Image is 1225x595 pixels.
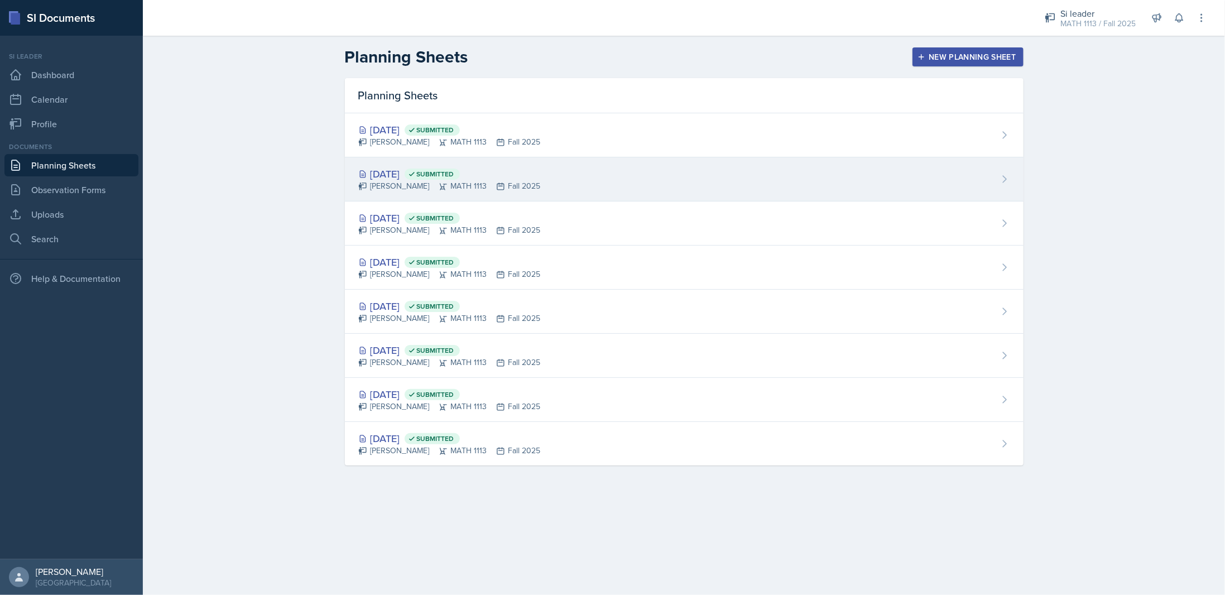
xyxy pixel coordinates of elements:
[345,246,1024,290] a: [DATE] Submitted [PERSON_NAME]MATH 1113Fall 2025
[358,313,541,324] div: [PERSON_NAME] MATH 1113 Fall 2025
[417,302,454,311] span: Submitted
[36,566,111,577] div: [PERSON_NAME]
[4,203,138,225] a: Uploads
[4,88,138,111] a: Calendar
[358,445,541,457] div: [PERSON_NAME] MATH 1113 Fall 2025
[358,180,541,192] div: [PERSON_NAME] MATH 1113 Fall 2025
[4,142,138,152] div: Documents
[4,154,138,176] a: Planning Sheets
[358,255,541,270] div: [DATE]
[345,378,1024,422] a: [DATE] Submitted [PERSON_NAME]MATH 1113Fall 2025
[4,51,138,61] div: Si leader
[36,577,111,588] div: [GEOGRAPHIC_DATA]
[345,157,1024,201] a: [DATE] Submitted [PERSON_NAME]MATH 1113Fall 2025
[1060,7,1136,20] div: Si leader
[358,343,541,358] div: [DATE]
[358,401,541,412] div: [PERSON_NAME] MATH 1113 Fall 2025
[358,122,541,137] div: [DATE]
[345,334,1024,378] a: [DATE] Submitted [PERSON_NAME]MATH 1113Fall 2025
[920,52,1016,61] div: New Planning Sheet
[358,431,541,446] div: [DATE]
[358,268,541,280] div: [PERSON_NAME] MATH 1113 Fall 2025
[358,357,541,368] div: [PERSON_NAME] MATH 1113 Fall 2025
[417,214,454,223] span: Submitted
[358,224,541,236] div: [PERSON_NAME] MATH 1113 Fall 2025
[417,346,454,355] span: Submitted
[358,166,541,181] div: [DATE]
[1060,18,1136,30] div: MATH 1113 / Fall 2025
[417,126,454,135] span: Submitted
[358,136,541,148] div: [PERSON_NAME] MATH 1113 Fall 2025
[417,390,454,399] span: Submitted
[345,201,1024,246] a: [DATE] Submitted [PERSON_NAME]MATH 1113Fall 2025
[358,210,541,225] div: [DATE]
[345,113,1024,157] a: [DATE] Submitted [PERSON_NAME]MATH 1113Fall 2025
[345,290,1024,334] a: [DATE] Submitted [PERSON_NAME]MATH 1113Fall 2025
[345,422,1024,466] a: [DATE] Submitted [PERSON_NAME]MATH 1113Fall 2025
[4,113,138,135] a: Profile
[417,258,454,267] span: Submitted
[4,64,138,86] a: Dashboard
[4,267,138,290] div: Help & Documentation
[4,228,138,250] a: Search
[358,299,541,314] div: [DATE]
[912,47,1023,66] button: New Planning Sheet
[417,170,454,179] span: Submitted
[4,179,138,201] a: Observation Forms
[345,78,1024,113] div: Planning Sheets
[358,387,541,402] div: [DATE]
[345,47,468,67] h2: Planning Sheets
[417,434,454,443] span: Submitted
